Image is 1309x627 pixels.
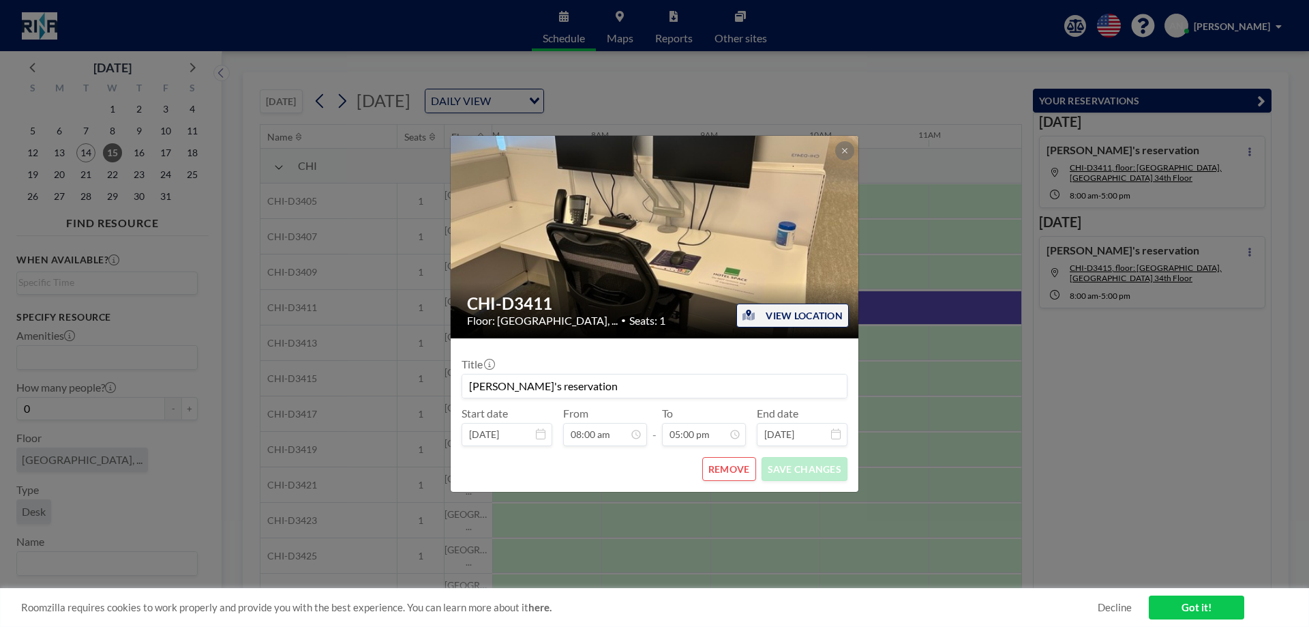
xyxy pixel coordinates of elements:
span: Floor: [GEOGRAPHIC_DATA], ... [467,314,618,327]
a: here. [528,601,552,613]
span: Roomzilla requires cookies to work properly and provide you with the best experience. You can lea... [21,601,1098,614]
label: Title [462,358,494,371]
a: Got it! [1149,596,1244,619]
h2: CHI-D3411 [467,293,843,314]
img: 537.jpeg [451,83,860,390]
label: Start date [462,407,508,420]
label: End date [757,407,798,420]
button: SAVE CHANGES [762,457,847,481]
button: REMOVE [702,457,756,481]
span: Seats: 1 [629,314,665,327]
button: VIEW LOCATION [736,304,849,327]
span: - [652,411,657,441]
label: From [563,407,588,420]
a: Decline [1098,601,1132,614]
input: (No title) [462,375,847,398]
span: • [621,315,626,325]
label: To [662,407,673,420]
